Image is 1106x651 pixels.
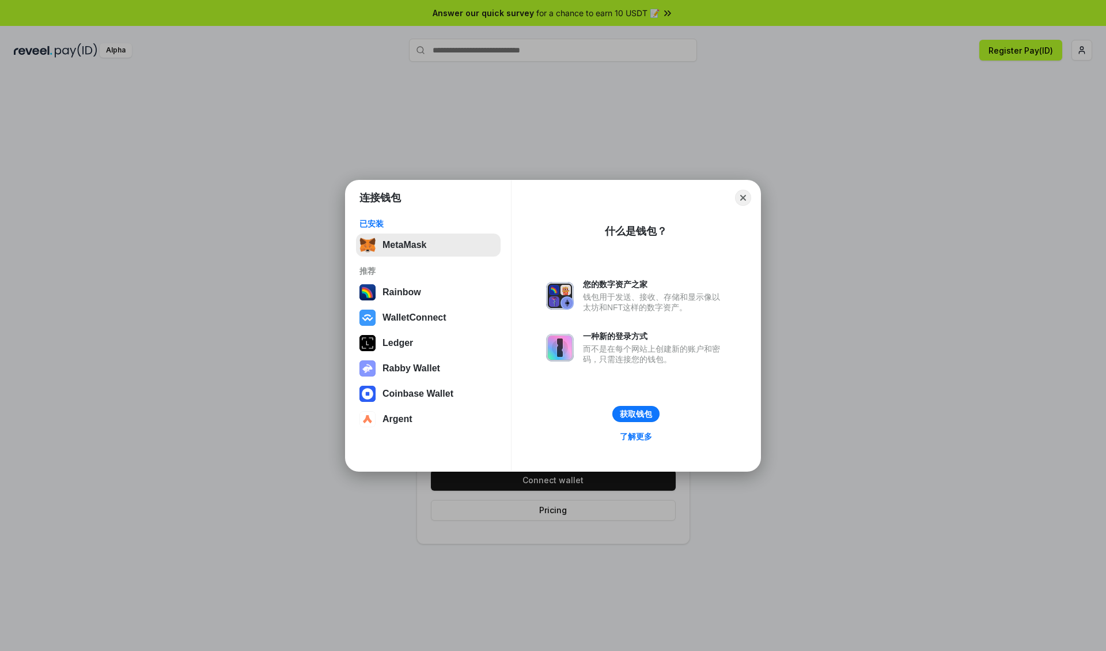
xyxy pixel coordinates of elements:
[546,334,574,362] img: svg+xml,%3Csvg%20xmlns%3D%22http%3A%2F%2Fwww.w3.org%2F2000%2Fsvg%22%20fill%3D%22none%22%20viewBox...
[356,357,501,380] button: Rabby Wallet
[735,190,751,206] button: Close
[359,411,376,427] img: svg+xml,%3Csvg%20width%3D%2228%22%20height%3D%2228%22%20viewBox%3D%220%200%2028%2028%22%20fill%3D...
[356,382,501,405] button: Coinbase Wallet
[382,240,426,250] div: MetaMask
[382,338,413,348] div: Ledger
[382,389,453,399] div: Coinbase Wallet
[356,332,501,355] button: Ledger
[359,386,376,402] img: svg+xml,%3Csvg%20width%3D%2228%22%20height%3D%2228%22%20viewBox%3D%220%200%2028%2028%22%20fill%3D...
[382,287,421,298] div: Rainbow
[583,279,726,289] div: 您的数字资产之家
[359,310,376,326] img: svg+xml,%3Csvg%20width%3D%2228%22%20height%3D%2228%22%20viewBox%3D%220%200%2028%2028%22%20fill%3D...
[382,414,412,424] div: Argent
[612,406,660,422] button: 获取钱包
[356,408,501,431] button: Argent
[613,429,659,444] a: 了解更多
[356,306,501,329] button: WalletConnect
[583,344,726,364] div: 而不是在每个网站上创建新的账户和密码，只需连接您的钱包。
[583,331,726,341] div: 一种新的登录方式
[382,313,446,323] div: WalletConnect
[359,335,376,351] img: svg+xml,%3Csvg%20xmlns%3D%22http%3A%2F%2Fwww.w3.org%2F2000%2Fsvg%22%20width%3D%2228%22%20height%3...
[605,224,667,238] div: 什么是钱包？
[359,360,376,377] img: svg+xml,%3Csvg%20xmlns%3D%22http%3A%2F%2Fwww.w3.org%2F2000%2Fsvg%22%20fill%3D%22none%22%20viewBox...
[356,281,501,304] button: Rainbow
[356,234,501,257] button: MetaMask
[583,292,726,313] div: 钱包用于发送、接收、存储和显示像以太坊和NFT这样的数字资产。
[359,284,376,300] img: svg+xml,%3Csvg%20width%3D%22120%22%20height%3D%22120%22%20viewBox%3D%220%200%20120%20120%22%20fil...
[620,409,652,419] div: 获取钱包
[382,363,440,374] div: Rabby Wallet
[359,237,376,253] img: svg+xml,%3Csvg%20fill%3D%22none%22%20height%3D%2233%22%20viewBox%3D%220%200%2035%2033%22%20width%...
[359,266,497,276] div: 推荐
[359,191,401,205] h1: 连接钱包
[359,219,497,229] div: 已安装
[546,282,574,310] img: svg+xml,%3Csvg%20xmlns%3D%22http%3A%2F%2Fwww.w3.org%2F2000%2Fsvg%22%20fill%3D%22none%22%20viewBox...
[620,431,652,442] div: 了解更多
